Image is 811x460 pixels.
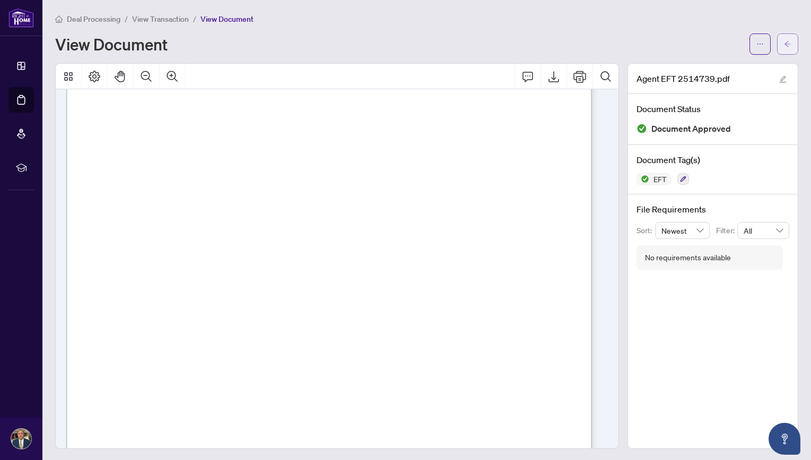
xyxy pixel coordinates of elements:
p: Sort: [636,225,655,236]
img: logo [8,8,34,28]
span: ellipsis [756,40,764,48]
h4: File Requirements [636,203,789,216]
span: Newest [661,223,704,238]
img: Profile Icon [11,429,31,449]
li: / [193,13,196,25]
span: All [744,223,783,238]
h1: View Document [55,36,168,53]
span: EFT [649,175,671,183]
div: No requirements available [645,252,731,263]
button: Open asap [769,423,800,455]
span: Document Approved [651,122,731,136]
span: Agent EFT 2514739.pdf [636,72,730,85]
p: Filter: [716,225,737,236]
img: Document Status [636,123,647,134]
span: Deal Processing [67,14,120,24]
span: View Document [200,14,254,24]
h4: Document Status [636,103,789,115]
img: Status Icon [636,173,649,185]
span: arrow-left [784,40,791,48]
h4: Document Tag(s) [636,154,789,166]
span: View Transaction [132,14,189,24]
span: home [55,15,63,23]
li: / [125,13,128,25]
span: edit [779,75,787,83]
